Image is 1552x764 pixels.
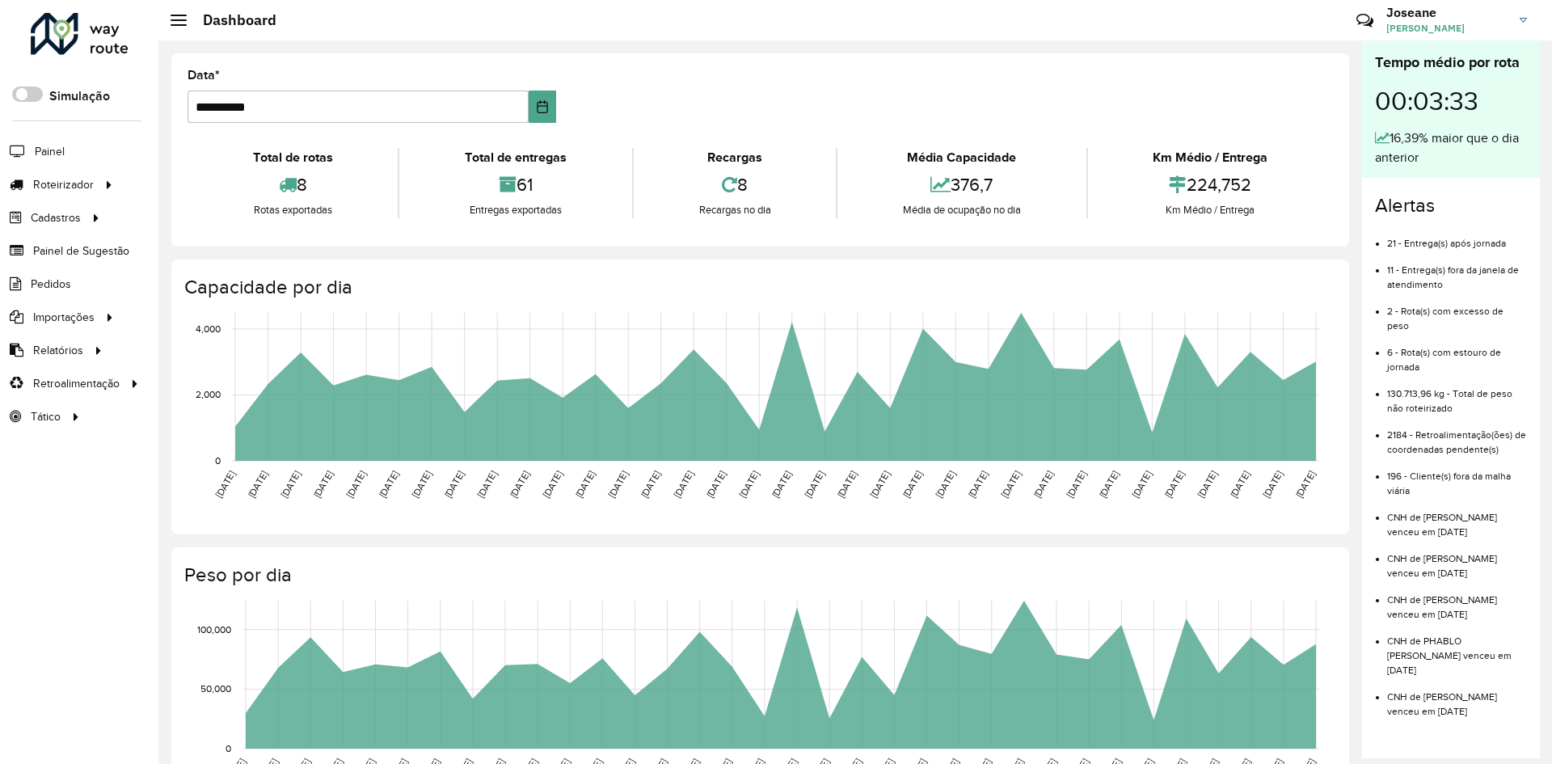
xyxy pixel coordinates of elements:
[196,390,221,400] text: 2,000
[1092,148,1329,167] div: Km Médio / Entrega
[573,469,597,500] text: [DATE]
[770,469,793,500] text: [DATE]
[1387,677,1527,719] li: CNH de [PERSON_NAME] venceu em [DATE]
[403,202,627,218] div: Entregas exportadas
[35,143,65,160] span: Painel
[49,87,110,106] label: Simulação
[639,469,662,500] text: [DATE]
[1387,498,1527,539] li: CNH de [PERSON_NAME] venceu em [DATE]
[344,469,368,500] text: [DATE]
[841,148,1082,167] div: Média Capacidade
[1387,224,1527,251] li: 21 - Entrega(s) após jornada
[196,323,221,334] text: 4,000
[31,276,71,293] span: Pedidos
[638,167,832,202] div: 8
[33,309,95,326] span: Importações
[541,469,564,500] text: [DATE]
[410,469,433,500] text: [DATE]
[841,167,1082,202] div: 376,7
[1031,469,1055,500] text: [DATE]
[1092,167,1329,202] div: 224,752
[184,276,1333,299] h4: Capacidade por dia
[1065,469,1088,500] text: [DATE]
[377,469,400,500] text: [DATE]
[1163,5,1332,49] div: Críticas? Dúvidas? Elogios? Sugestões? Entre em contato conosco!
[835,469,858,500] text: [DATE]
[529,91,557,123] button: Choose Date
[187,11,276,29] h2: Dashboard
[1162,469,1186,500] text: [DATE]
[31,408,61,425] span: Tático
[279,469,302,500] text: [DATE]
[737,469,761,500] text: [DATE]
[213,469,237,500] text: [DATE]
[33,342,83,359] span: Relatórios
[33,243,129,260] span: Painel de Sugestão
[1387,251,1527,292] li: 11 - Entrega(s) fora da janela de atendimento
[508,469,531,500] text: [DATE]
[192,148,394,167] div: Total de rotas
[475,469,499,500] text: [DATE]
[33,176,94,193] span: Roteirizador
[1196,469,1219,500] text: [DATE]
[606,469,630,500] text: [DATE]
[1386,5,1508,20] h3: Joseane
[403,148,627,167] div: Total de entregas
[1228,469,1251,500] text: [DATE]
[1347,3,1382,38] a: Contato Rápido
[1387,457,1527,498] li: 196 - Cliente(s) fora da malha viária
[1130,469,1153,500] text: [DATE]
[200,684,231,694] text: 50,000
[1387,292,1527,333] li: 2 - Rota(s) com excesso de peso
[33,375,120,392] span: Retroalimentação
[184,564,1333,587] h4: Peso por dia
[1097,469,1120,500] text: [DATE]
[841,202,1082,218] div: Média de ocupação no dia
[1375,129,1527,167] div: 16,39% maior que o dia anterior
[900,469,924,500] text: [DATE]
[1375,52,1527,74] div: Tempo médio por rota
[1387,622,1527,677] li: CNH de PHABLO [PERSON_NAME] venceu em [DATE]
[442,469,466,500] text: [DATE]
[638,202,832,218] div: Recargas no dia
[1293,469,1317,500] text: [DATE]
[672,469,695,500] text: [DATE]
[1375,74,1527,129] div: 00:03:33
[192,202,394,218] div: Rotas exportadas
[403,167,627,202] div: 61
[868,469,892,500] text: [DATE]
[638,148,832,167] div: Recargas
[246,469,269,500] text: [DATE]
[1387,580,1527,622] li: CNH de [PERSON_NAME] venceu em [DATE]
[999,469,1023,500] text: [DATE]
[1387,416,1527,457] li: 2184 - Retroalimentação(ões) de coordenadas pendente(s)
[215,455,221,466] text: 0
[311,469,335,500] text: [DATE]
[1092,202,1329,218] div: Km Médio / Entrega
[226,743,231,753] text: 0
[803,469,826,500] text: [DATE]
[934,469,957,500] text: [DATE]
[1387,539,1527,580] li: CNH de [PERSON_NAME] venceu em [DATE]
[188,65,220,85] label: Data
[1261,469,1284,500] text: [DATE]
[192,167,394,202] div: 8
[1375,194,1527,217] h4: Alertas
[1386,21,1508,36] span: [PERSON_NAME]
[1387,333,1527,374] li: 6 - Rota(s) com estouro de jornada
[31,209,81,226] span: Cadastros
[197,624,231,635] text: 100,000
[966,469,989,500] text: [DATE]
[1387,374,1527,416] li: 130.713,96 kg - Total de peso não roteirizado
[704,469,727,500] text: [DATE]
